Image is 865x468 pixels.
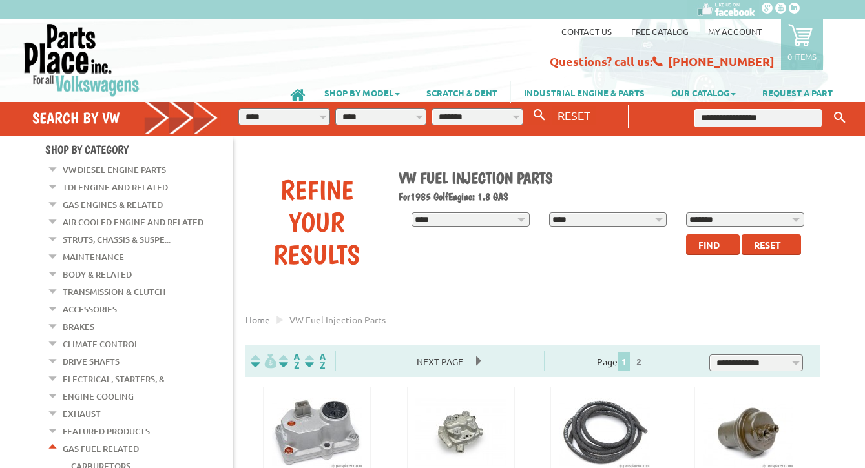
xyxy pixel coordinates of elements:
button: Keyword Search [830,107,849,128]
img: Sort by Headline [276,354,302,369]
span: Engine: 1.8 GAS [448,190,508,203]
a: Featured Products [63,423,150,440]
span: For [399,190,410,203]
p: 0 items [787,51,817,62]
img: filterpricelow.svg [251,354,276,369]
a: Next Page [404,356,476,367]
a: 0 items [781,19,823,70]
a: Free Catalog [631,26,689,37]
a: Home [245,314,270,325]
span: VW fuel injection parts [289,314,386,325]
h2: 1985 Golf [399,190,811,203]
button: RESET [552,106,596,125]
a: Drive Shafts [63,353,120,370]
a: Engine Cooling [63,388,134,405]
a: Electrical, Starters, &... [63,371,171,387]
a: Body & Related [63,266,132,283]
h4: Search by VW [32,108,219,127]
a: TDI Engine and Related [63,179,168,196]
a: SHOP BY MODEL [311,81,413,103]
button: Search By VW... [528,106,550,125]
a: Contact us [561,26,612,37]
a: Transmission & Clutch [63,283,165,300]
a: Accessories [63,301,117,318]
a: My Account [708,26,762,37]
a: Maintenance [63,249,124,265]
span: Find [698,239,720,250]
span: 1 [618,352,630,371]
a: Brakes [63,318,94,335]
h1: VW Fuel Injection Parts [399,168,811,187]
a: INDUSTRIAL ENGINE & PARTS [511,81,658,103]
a: Exhaust [63,405,101,422]
a: Gas Engines & Related [63,196,163,213]
a: Gas Fuel Related [63,440,139,457]
a: SCRATCH & DENT [413,81,510,103]
h4: Shop By Category [45,143,233,156]
a: VW Diesel Engine Parts [63,161,166,178]
span: Reset [754,239,781,250]
button: Reset [742,234,801,255]
a: Air Cooled Engine and Related [63,214,203,230]
a: OUR CATALOG [658,81,749,103]
a: REQUEST A PART [749,81,846,103]
a: 2 [633,356,645,367]
div: Page [544,351,698,371]
a: Climate Control [63,336,139,352]
img: Parts Place Inc! [23,23,141,97]
span: RESET [558,108,590,122]
a: Struts, Chassis & Suspe... [63,231,171,248]
button: Find [686,234,740,255]
div: Refine Your Results [255,174,379,270]
img: Sort by Sales Rank [302,354,328,369]
span: Next Page [404,352,476,371]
